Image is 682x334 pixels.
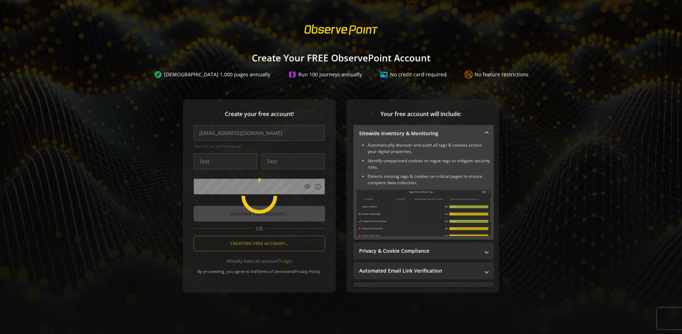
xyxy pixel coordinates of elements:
[380,70,388,79] mat-icon: credit_card_off
[257,269,287,274] a: Terms of Service
[368,173,491,186] li: Detects missing tags & cookies on critical pages to ensure complete data collection.
[194,264,325,274] div: By proceeding, you agree to the and .
[359,130,480,137] mat-panel-title: Sitewide Inventory & Monitoring
[353,110,488,118] span: Your free account will include:
[359,247,480,254] mat-panel-title: Privacy & Cookie Compliance
[356,190,491,236] img: Sitewide Inventory & Monitoring
[353,142,494,240] div: Sitewide Inventory & Monitoring
[194,110,325,118] span: Create your free account!
[464,70,529,79] div: No feature restrictions
[353,125,494,142] mat-expansion-panel-header: Sitewide Inventory & Monitoring
[288,70,297,79] mat-icon: map
[353,262,494,279] mat-expansion-panel-header: Automated Email Link Verification
[380,70,446,79] div: No credit card required
[359,267,480,274] mat-panel-title: Automated Email Link Verification
[353,242,494,259] mat-expansion-panel-header: Privacy & Cookie Compliance
[294,269,320,274] a: Privacy Policy
[353,282,494,299] mat-expansion-panel-header: Performance Monitoring with Web Vitals
[368,158,491,170] li: Identify unapproved cookies or rogue tags to mitigate security risks.
[368,142,491,155] li: Automatically discover and audit all tags & cookies across your digital properties.
[288,70,362,79] div: Run 100 Journeys annually
[154,70,270,79] div: [DEMOGRAPHIC_DATA] 1,000 pages annually
[154,70,162,79] mat-icon: explore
